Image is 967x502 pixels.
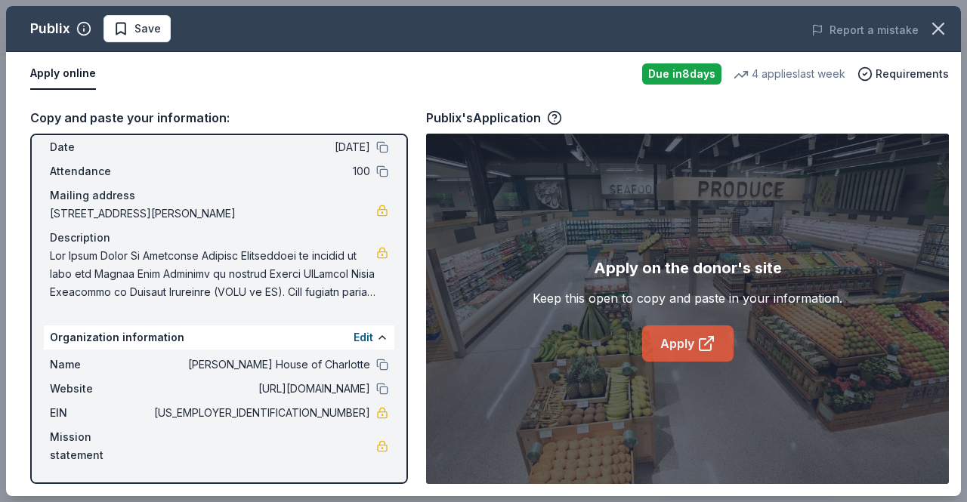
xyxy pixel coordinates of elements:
span: [DATE] [151,138,370,156]
span: Lor Ipsum Dolor Si Ametconse Adipisc Elitseddoei te incidid ut labo etd Magnaa Enim Adminimv qu n... [50,247,376,301]
span: Website [50,380,151,398]
button: Save [103,15,171,42]
div: Publix [30,17,70,41]
div: Mailing address [50,186,388,205]
span: [URL][DOMAIN_NAME] [151,380,370,398]
button: Apply online [30,58,96,90]
span: Date [50,138,151,156]
div: Keep this open to copy and paste in your information. [533,289,842,307]
div: Apply on the donor's site [594,256,782,280]
span: Save [134,20,161,38]
span: Mission statement [50,428,151,464]
button: Edit [354,328,373,346]
span: [STREET_ADDRESS][PERSON_NAME] [50,205,376,223]
a: Apply [642,325,734,362]
div: Copy and paste your information: [30,108,408,128]
div: Publix's Application [426,108,562,128]
div: 4 applies last week [734,65,845,83]
span: [PERSON_NAME] House of Charlotte [151,356,370,374]
button: Report a mistake [811,21,919,39]
span: EIN [50,404,151,422]
div: Organization information [44,325,394,350]
span: 100 [151,162,370,180]
span: Requirements [876,65,949,83]
div: Due in 8 days [642,63,721,85]
button: Requirements [857,65,949,83]
span: Attendance [50,162,151,180]
span: [US_EMPLOYER_IDENTIFICATION_NUMBER] [151,404,370,422]
span: Name [50,356,151,374]
div: Description [50,229,388,247]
